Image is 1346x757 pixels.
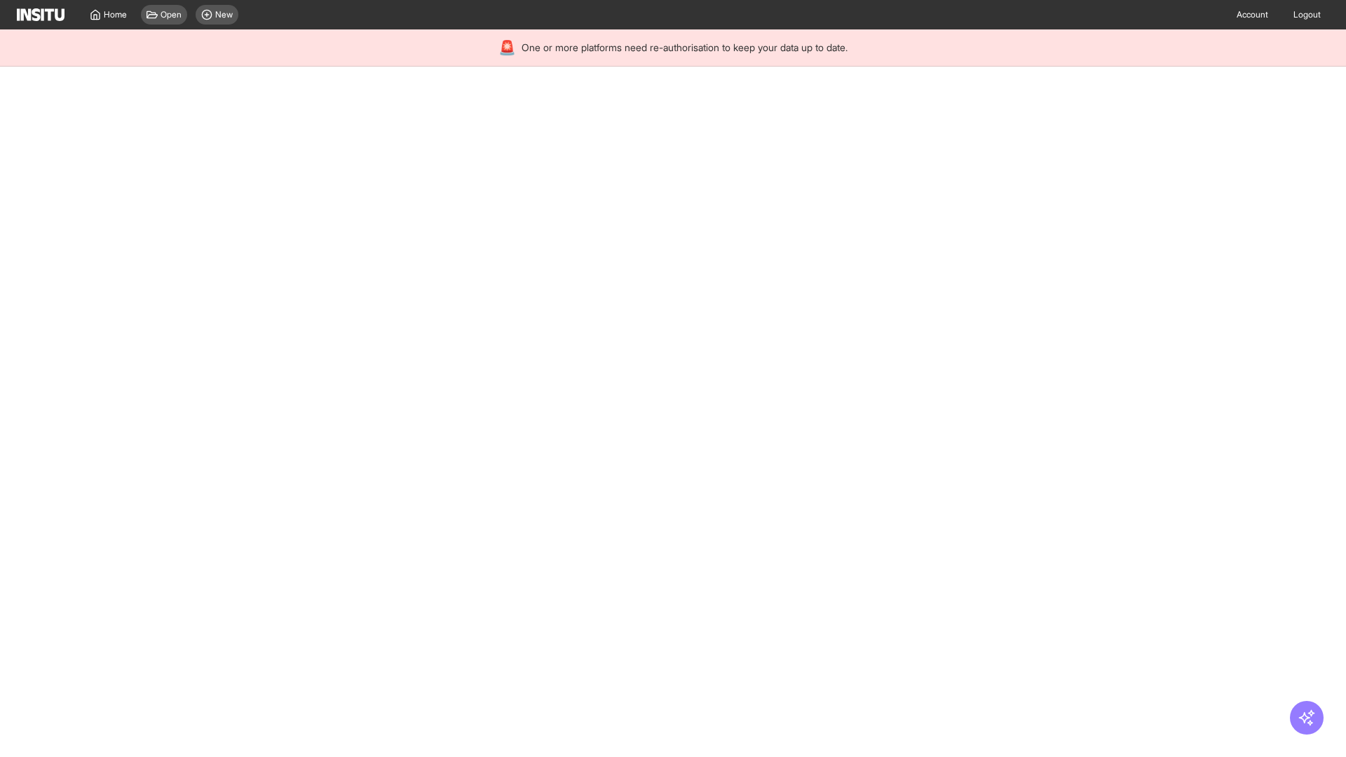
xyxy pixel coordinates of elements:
[104,9,127,20] span: Home
[215,9,233,20] span: New
[161,9,182,20] span: Open
[522,41,848,55] span: One or more platforms need re-authorisation to keep your data up to date.
[498,38,516,57] div: 🚨
[17,8,64,21] img: Logo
